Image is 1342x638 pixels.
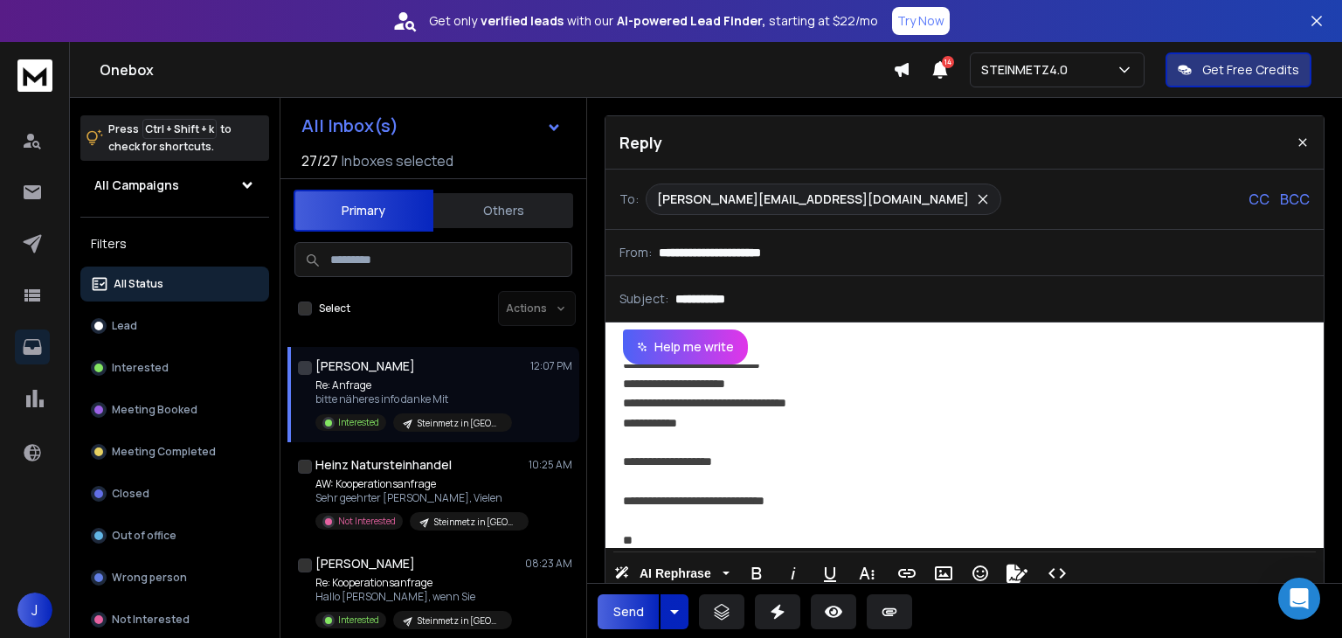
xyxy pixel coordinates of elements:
h1: All Inbox(s) [301,117,398,135]
p: Lead [112,319,137,333]
p: Meeting Booked [112,403,197,417]
p: Hallo [PERSON_NAME], wenn Sie [315,590,512,604]
p: Re: Kooperationsanfrage [315,576,512,590]
strong: AI-powered Lead Finder, [617,12,765,30]
p: Steinmetz in [GEOGRAPHIC_DATA] [434,516,518,529]
span: AI Rephrase [636,566,715,581]
button: Help me write [623,329,748,364]
p: Steinmetz in [GEOGRAPHIC_DATA] [418,614,502,628]
p: To: [619,191,639,208]
button: Send [598,594,659,629]
h1: Onebox [100,59,893,80]
strong: verified leads [481,12,564,30]
p: Sehr geehrter [PERSON_NAME], Vielen [315,491,525,505]
span: 14 [942,56,954,68]
p: Not Interested [112,613,190,627]
img: logo [17,59,52,92]
p: 10:25 AM [529,458,572,472]
button: Primary [294,190,433,232]
p: Steinmetz in [GEOGRAPHIC_DATA] [418,417,502,430]
button: Insert Link (Ctrl+K) [890,556,923,591]
p: Closed [112,487,149,501]
h1: [PERSON_NAME] [315,357,415,375]
p: Try Now [897,12,944,30]
button: Lead [80,309,269,343]
p: Meeting Completed [112,445,216,459]
div: Open Intercom Messenger [1278,578,1320,620]
p: AW: Kooperationsanfrage [315,477,525,491]
p: CC [1249,189,1269,210]
p: bitte näheres info danke Mit [315,392,512,406]
p: Re: Anfrage [315,378,512,392]
p: STEINMETZ4.0 [981,61,1075,79]
button: Wrong person [80,560,269,595]
p: Interested [338,416,379,429]
p: Not Interested [338,515,396,528]
button: Meeting Booked [80,392,269,427]
button: J [17,593,52,628]
button: Try Now [892,7,950,35]
button: Meeting Completed [80,434,269,469]
button: All Inbox(s) [287,108,576,143]
button: Closed [80,476,269,511]
p: Interested [338,614,379,627]
h3: Inboxes selected [342,150,453,171]
button: Italic (Ctrl+I) [777,556,810,591]
p: Out of office [112,529,176,543]
button: Emoticons [964,556,997,591]
p: Press to check for shortcuts. [108,121,232,156]
button: Signature [1000,556,1034,591]
h3: Filters [80,232,269,256]
p: 12:07 PM [530,359,572,373]
p: Subject: [619,290,668,308]
p: [PERSON_NAME][EMAIL_ADDRESS][DOMAIN_NAME] [657,191,969,208]
button: Insert Image (Ctrl+P) [927,556,960,591]
h1: Heinz Natursteinhandel [315,456,452,474]
p: All Status [114,277,163,291]
label: Select [319,302,350,316]
button: All Campaigns [80,168,269,203]
button: Others [433,191,573,230]
p: From: [619,244,652,261]
span: Ctrl + Shift + k [142,119,217,139]
button: Not Interested [80,602,269,637]
button: AI Rephrase [611,556,733,591]
span: 27 / 27 [301,150,338,171]
button: More Text [850,556,883,591]
p: Interested [112,361,169,375]
p: 08:23 AM [525,557,572,571]
p: Reply [619,130,662,155]
h1: All Campaigns [94,177,179,194]
button: Code View [1041,556,1074,591]
p: Get Free Credits [1202,61,1299,79]
button: All Status [80,267,269,302]
button: Get Free Credits [1166,52,1311,87]
p: Get only with our starting at $22/mo [429,12,878,30]
p: Wrong person [112,571,187,585]
button: Interested [80,350,269,385]
button: Out of office [80,518,269,553]
button: Underline (Ctrl+U) [813,556,847,591]
p: BCC [1280,189,1310,210]
h1: [PERSON_NAME] [315,555,415,572]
